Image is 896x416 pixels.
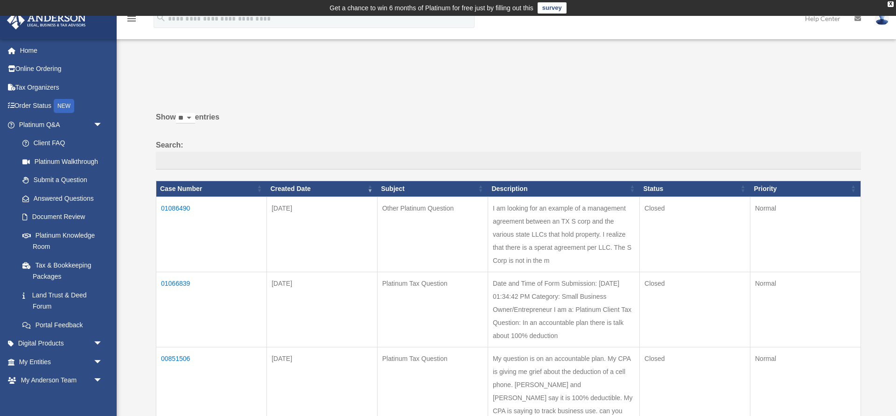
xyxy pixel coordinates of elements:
[7,371,117,390] a: My Anderson Teamarrow_drop_down
[7,60,117,78] a: Online Ordering
[329,2,533,14] div: Get a chance to win 6 months of Platinum for free just by filling out this
[640,197,750,272] td: Closed
[13,152,112,171] a: Platinum Walkthrough
[377,197,488,272] td: Other Platinum Question
[750,272,861,347] td: Normal
[640,181,750,197] th: Status: activate to sort column ascending
[156,13,166,23] i: search
[93,353,112,372] span: arrow_drop_down
[7,97,117,116] a: Order StatusNEW
[156,181,267,197] th: Case Number: activate to sort column ascending
[4,11,89,29] img: Anderson Advisors Platinum Portal
[156,272,267,347] td: 01066839
[888,1,894,7] div: close
[750,197,861,272] td: Normal
[13,226,112,256] a: Platinum Knowledge Room
[13,189,107,208] a: Answered Questions
[750,181,861,197] th: Priority: activate to sort column ascending
[156,139,861,169] label: Search:
[7,334,117,353] a: Digital Productsarrow_drop_down
[156,152,861,169] input: Search:
[54,99,74,113] div: NEW
[93,334,112,353] span: arrow_drop_down
[13,171,112,190] a: Submit a Question
[7,353,117,371] a: My Entitiesarrow_drop_down
[93,115,112,134] span: arrow_drop_down
[126,13,137,24] i: menu
[93,371,112,390] span: arrow_drop_down
[7,78,117,97] a: Tax Organizers
[156,197,267,272] td: 01086490
[488,197,639,272] td: I am looking for an example of a management agreement between an TX S corp and the various state ...
[13,256,112,286] a: Tax & Bookkeeping Packages
[266,272,377,347] td: [DATE]
[13,134,112,153] a: Client FAQ
[176,113,195,124] select: Showentries
[266,197,377,272] td: [DATE]
[266,181,377,197] th: Created Date: activate to sort column ascending
[126,16,137,24] a: menu
[377,181,488,197] th: Subject: activate to sort column ascending
[875,12,889,25] img: User Pic
[13,316,112,334] a: Portal Feedback
[538,2,567,14] a: survey
[377,272,488,347] td: Platinum Tax Question
[640,272,750,347] td: Closed
[13,286,112,316] a: Land Trust & Deed Forum
[488,181,639,197] th: Description: activate to sort column ascending
[7,41,117,60] a: Home
[13,208,112,226] a: Document Review
[488,272,639,347] td: Date and Time of Form Submission: [DATE] 01:34:42 PM Category: Small Business Owner/Entrepreneur ...
[156,111,861,133] label: Show entries
[7,115,112,134] a: Platinum Q&Aarrow_drop_down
